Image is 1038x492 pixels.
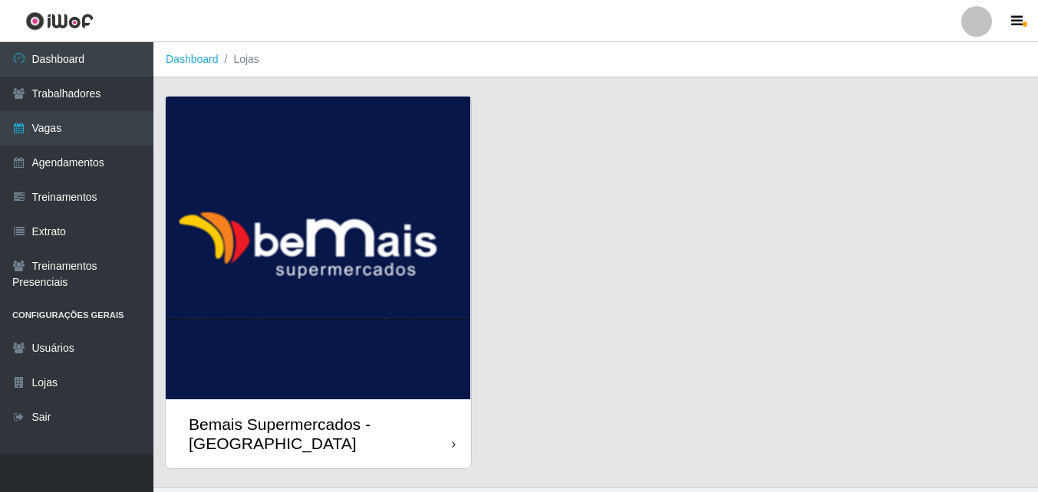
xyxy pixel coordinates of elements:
[25,11,94,31] img: CoreUI Logo
[189,415,452,453] div: Bemais Supermercados - [GEOGRAPHIC_DATA]
[166,97,471,468] a: Bemais Supermercados - [GEOGRAPHIC_DATA]
[166,53,219,65] a: Dashboard
[153,42,1038,77] nav: breadcrumb
[166,97,471,399] img: cardImg
[219,51,259,67] li: Lojas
